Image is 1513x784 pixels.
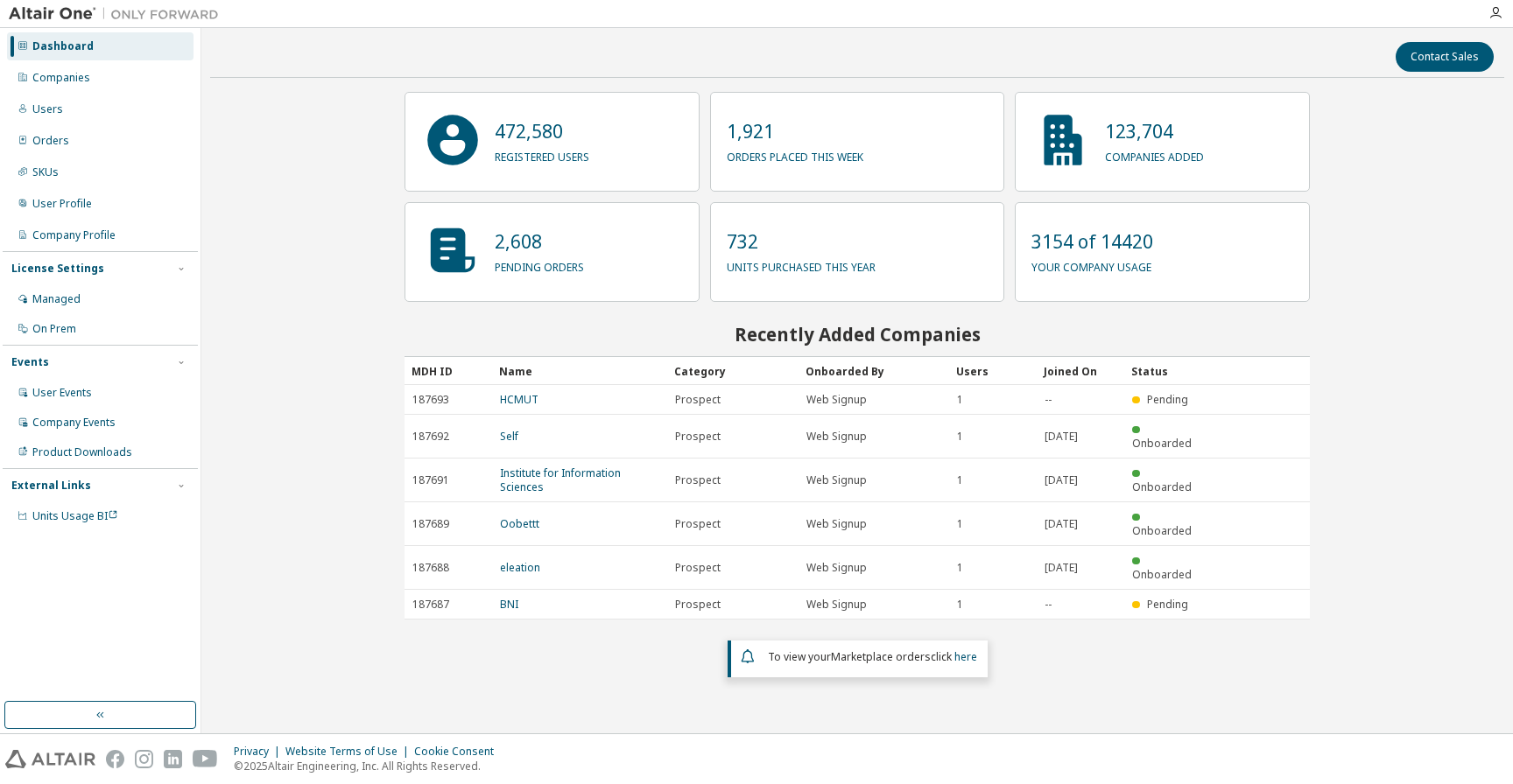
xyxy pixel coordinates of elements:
span: Prospect [675,393,721,407]
span: 187693 [412,393,449,407]
span: 187689 [412,517,449,531]
span: Prospect [675,473,721,487]
div: Company Profile [32,228,116,242]
span: [DATE] [1045,430,1078,444]
span: Prospect [675,430,721,444]
p: registered users [495,144,589,164]
div: Category [674,357,792,385]
span: [DATE] [1045,561,1078,575]
div: Privacy [234,745,285,759]
p: orders placed this week [727,144,863,164]
span: 1 [957,430,963,444]
span: 187688 [412,561,449,575]
span: 187692 [412,430,449,444]
span: -- [1045,598,1052,612]
div: Cookie Consent [414,745,504,759]
div: Company Events [32,416,116,430]
div: Website Terms of Use [285,745,414,759]
span: Prospect [675,561,721,575]
div: User Profile [32,197,92,211]
div: License Settings [11,262,104,276]
span: Web Signup [806,430,867,444]
span: Units Usage BI [32,508,118,523]
span: To view your click [768,649,977,664]
p: 3154 of 14420 [1031,228,1153,255]
span: Onboarded [1132,436,1192,451]
span: -- [1045,393,1052,407]
a: here [954,649,977,664]
a: Self [500,429,518,444]
span: 1 [957,517,963,531]
em: Marketplace orders [831,649,931,664]
span: Onboarded [1132,479,1192,494]
span: [DATE] [1045,473,1078,487]
div: Users [956,357,1030,385]
p: companies added [1105,144,1204,164]
a: eleation [500,560,540,575]
a: Institute for Information Sciences [500,465,621,494]
img: altair_logo.svg [5,750,95,768]
a: BNI [500,597,518,612]
div: Events [11,355,49,369]
img: instagram.svg [135,750,153,768]
div: Orders [32,134,69,148]
span: Web Signup [806,598,867,612]
p: 1,921 [727,118,863,144]
a: Oobettt [500,516,539,531]
span: 1 [957,598,963,612]
a: HCMUT [500,392,538,407]
img: linkedin.svg [164,750,182,768]
p: 732 [727,228,876,255]
div: Managed [32,292,81,306]
img: youtube.svg [193,750,218,768]
img: facebook.svg [106,750,124,768]
div: SKUs [32,165,59,179]
div: External Links [11,479,91,493]
span: Web Signup [806,473,867,487]
span: 1 [957,561,963,575]
span: Prospect [675,517,721,531]
span: 1 [957,473,963,487]
h2: Recently Added Companies [405,323,1311,346]
div: Onboarded By [806,357,943,385]
span: [DATE] [1045,517,1078,531]
button: Contact Sales [1396,42,1494,72]
div: Joined On [1044,357,1117,385]
p: 123,704 [1105,118,1204,144]
p: 2,608 [495,228,584,255]
div: Product Downloads [32,445,132,459]
p: 472,580 [495,118,589,144]
span: Web Signup [806,517,867,531]
span: Onboarded [1132,567,1192,582]
span: Pending [1147,392,1188,407]
p: your company usage [1031,255,1153,275]
span: 187691 [412,473,449,487]
div: Companies [32,71,90,85]
span: 1 [957,393,963,407]
span: 187687 [412,598,449,612]
div: On Prem [32,322,76,336]
span: Web Signup [806,393,867,407]
div: MDH ID [412,357,485,385]
div: Status [1131,357,1205,385]
div: Users [32,102,63,116]
span: Pending [1147,597,1188,612]
p: units purchased this year [727,255,876,275]
div: Name [499,357,660,385]
span: Prospect [675,598,721,612]
p: © 2025 Altair Engineering, Inc. All Rights Reserved. [234,759,504,773]
p: pending orders [495,255,584,275]
div: Dashboard [32,39,94,53]
span: Web Signup [806,561,867,575]
div: User Events [32,386,92,400]
img: Altair One [9,5,228,23]
span: Onboarded [1132,523,1192,538]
